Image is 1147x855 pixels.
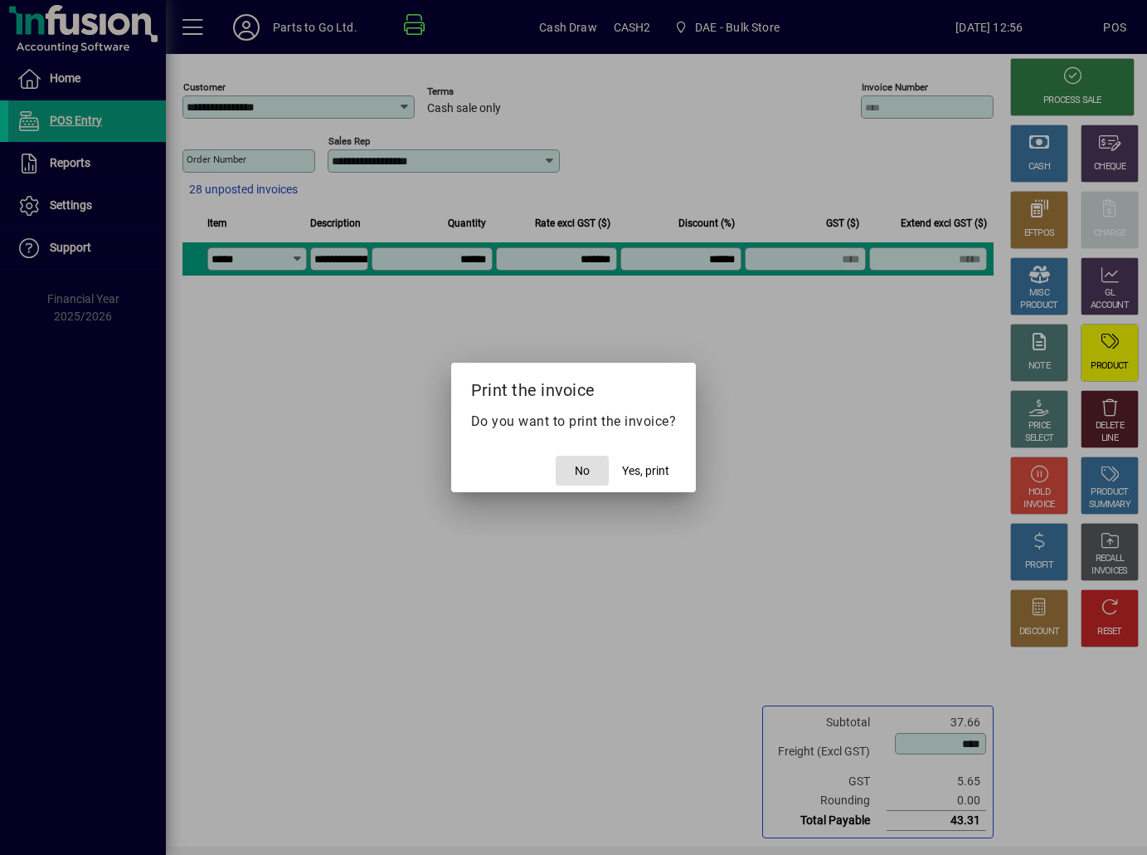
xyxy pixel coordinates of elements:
button: No [556,456,609,486]
p: Do you want to print the invoice? [471,412,677,432]
button: Yes, print [615,456,676,486]
span: No [575,462,590,480]
span: Yes, print [622,462,669,480]
h2: Print the invoice [451,363,697,411]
